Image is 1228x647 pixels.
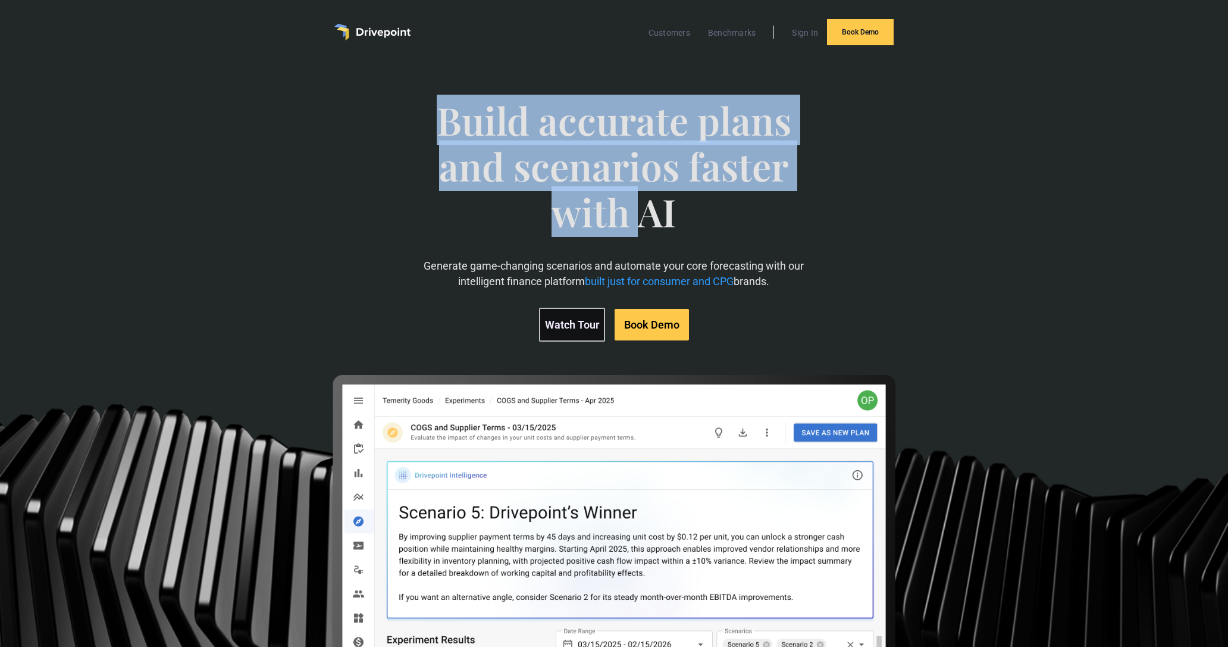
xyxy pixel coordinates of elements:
[539,308,605,342] a: Watch Tour
[615,309,689,340] a: Book Demo
[402,98,826,258] span: Build accurate plans and scenarios faster with AI
[827,19,894,45] a: Book Demo
[702,25,762,40] a: Benchmarks
[334,24,411,40] a: home
[585,275,734,287] span: built just for consumer and CPG
[402,258,826,288] p: Generate game-changing scenarios and automate your core forecasting with our intelligent finance ...
[643,25,696,40] a: Customers
[786,25,824,40] a: Sign In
